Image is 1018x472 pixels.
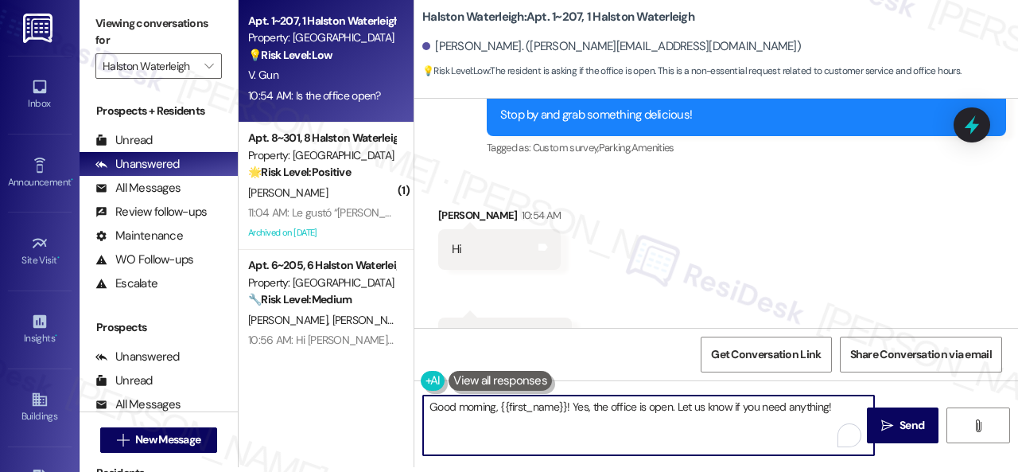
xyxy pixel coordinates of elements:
[438,207,561,229] div: [PERSON_NAME]
[57,252,60,263] span: •
[8,230,72,273] a: Site Visit •
[631,141,674,154] span: Amenities
[899,417,924,434] span: Send
[248,205,671,220] div: 11:04 AM: Le gustó “[PERSON_NAME] ([PERSON_NAME]): Hi [PERSON_NAME], Just a remin…”
[95,396,181,413] div: All Messages
[248,48,332,62] strong: 💡 Risk Level: Low
[248,68,278,82] span: V. Gun
[80,319,238,336] div: Prospects
[248,292,352,306] strong: 🔧 Risk Level: Medium
[8,308,72,351] a: Insights •
[248,130,395,146] div: Apt. 8~301, 8 Halston Waterleigh
[95,156,180,173] div: Unanswered
[332,313,417,327] span: [PERSON_NAME]
[100,427,218,453] button: New Message
[248,13,395,29] div: Apt. 1~207, 1 Halston Waterleigh
[248,88,381,103] div: 10:54 AM: Is the office open?
[248,185,328,200] span: [PERSON_NAME]
[95,204,207,220] div: Review follow-ups
[248,275,395,291] div: Property: [GEOGRAPHIC_DATA]
[248,147,395,164] div: Property: [GEOGRAPHIC_DATA]
[95,252,193,268] div: WO Follow-ups
[71,174,73,185] span: •
[881,419,893,432] i: 
[8,386,72,429] a: Buildings
[423,396,874,455] textarea: To enrich screen reader interactions, please activate Accessibility in Grammarly extension settings
[117,434,129,447] i: 
[599,141,631,154] span: Parking ,
[422,63,962,80] span: : The resident is asking if the office is open. This is a non-essential request related to custom...
[8,73,72,116] a: Inbox
[422,9,694,25] b: Halston Waterleigh: Apt. 1~207, 1 Halston Waterleigh
[487,136,1006,159] div: Tagged as:
[95,373,153,389] div: Unread
[247,350,397,370] div: Archived on [DATE]
[533,141,599,154] span: Custom survey ,
[95,11,222,53] label: Viewing conversations for
[23,14,56,43] img: ResiDesk Logo
[248,29,395,46] div: Property: [GEOGRAPHIC_DATA]
[95,349,180,365] div: Unanswered
[204,60,213,72] i: 
[95,180,181,197] div: All Messages
[518,207,561,224] div: 10:54 AM
[850,346,992,363] span: Share Conversation via email
[867,408,938,443] button: Send
[95,275,157,292] div: Escalate
[248,257,395,274] div: Apt. 6~205, 6 Halston Waterleigh
[95,228,183,244] div: Maintenance
[452,241,462,258] div: Hi
[95,132,153,149] div: Unread
[840,337,1002,373] button: Share Conversation via email
[701,337,831,373] button: Get Conversation Link
[80,103,238,119] div: Prospects + Residents
[422,64,489,77] strong: 💡 Risk Level: Low
[135,431,200,448] span: New Message
[422,38,801,55] div: [PERSON_NAME]. ([PERSON_NAME][EMAIL_ADDRESS][DOMAIN_NAME])
[972,419,984,432] i: 
[248,165,351,179] strong: 🌟 Risk Level: Positive
[711,346,821,363] span: Get Conversation Link
[55,330,57,341] span: •
[248,313,332,327] span: [PERSON_NAME]
[247,223,397,243] div: Archived on [DATE]
[103,53,196,79] input: All communities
